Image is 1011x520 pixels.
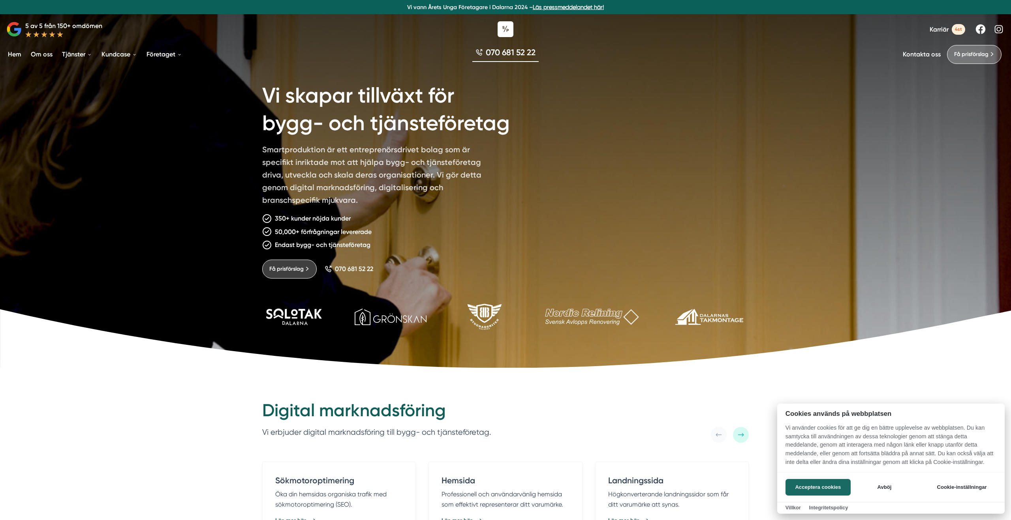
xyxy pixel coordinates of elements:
[777,424,1005,472] p: Vi använder cookies för att ge dig en bättre upplevelse av webbplatsen. Du kan samtycka till anvä...
[777,410,1005,417] h2: Cookies används på webbplatsen
[809,505,848,511] a: Integritetspolicy
[785,505,801,511] a: Villkor
[785,479,851,496] button: Acceptera cookies
[927,479,996,496] button: Cookie-inställningar
[853,479,916,496] button: Avböj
